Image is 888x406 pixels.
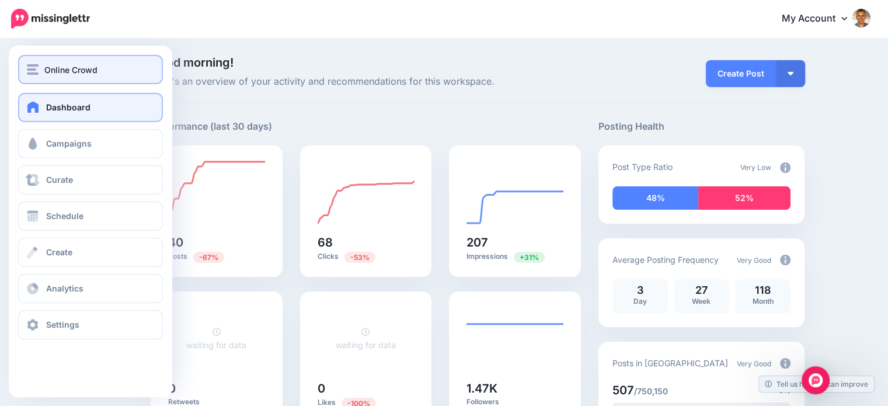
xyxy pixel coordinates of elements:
span: Online Crowd [44,63,97,77]
p: Impressions [466,251,563,262]
span: Previous period: 146 [344,252,375,263]
p: Posts [168,251,265,262]
a: My Account [770,5,870,33]
p: Posts in [GEOGRAPHIC_DATA] [612,356,728,370]
span: Campaigns [46,138,92,148]
span: Very Good [737,256,771,265]
img: info-circle-grey.png [780,255,791,265]
div: 48% of your posts in the last 30 days have been from Drip Campaigns [612,186,698,210]
p: 3 [618,285,662,296]
span: Analytics [46,283,83,293]
span: Week [692,297,711,306]
h5: 68 [318,237,415,248]
p: Post Type Ratio [612,160,673,173]
span: Schedule [46,211,83,221]
span: Dashboard [46,102,90,112]
div: 52% of your posts in the last 30 days have been from Curated content [698,186,791,210]
img: info-circle-grey.png [780,358,791,369]
img: Missinglettr [11,9,90,29]
span: Good morning! [151,55,234,70]
span: Month [752,297,773,306]
span: Very Good [737,359,771,368]
span: Very Low [740,163,771,172]
p: Clicks [318,251,415,262]
h5: 0 [168,383,265,394]
a: Schedule [18,202,163,231]
p: 27 [680,285,723,296]
a: Tell us how we can improve [759,376,874,392]
a: Curate [18,165,163,195]
h5: Posting Health [598,119,805,134]
h5: 0 [318,383,415,394]
h5: 40 [168,237,265,248]
img: info-circle-grey.png [780,162,791,173]
span: Previous period: 158 [514,252,545,263]
a: waiting for data [186,327,246,350]
a: Create Post [706,60,776,87]
h5: Performance (last 30 days) [151,119,272,134]
a: Settings [18,310,163,339]
h5: 1.47K [466,383,563,394]
span: Previous period: 121 [193,252,224,263]
img: menu.png [27,64,39,75]
a: Campaigns [18,129,163,158]
p: 118 [741,285,785,296]
span: 507 [612,383,634,397]
a: Analytics [18,274,163,303]
span: Curate [46,175,73,185]
div: Open Intercom Messenger [802,366,830,394]
span: Day [633,297,647,306]
span: Create [46,247,72,257]
span: /750,150 [634,386,668,396]
a: Dashboard [18,93,163,122]
a: Create [18,238,163,267]
a: waiting for data [336,327,396,350]
span: Settings [46,320,79,329]
button: Online Crowd [18,55,163,84]
img: arrow-down-white.png [788,72,793,75]
p: Average Posting Frequency [612,253,719,266]
span: Here's an overview of your activity and recommendations for this workspace. [151,74,581,89]
h5: 207 [466,237,563,248]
